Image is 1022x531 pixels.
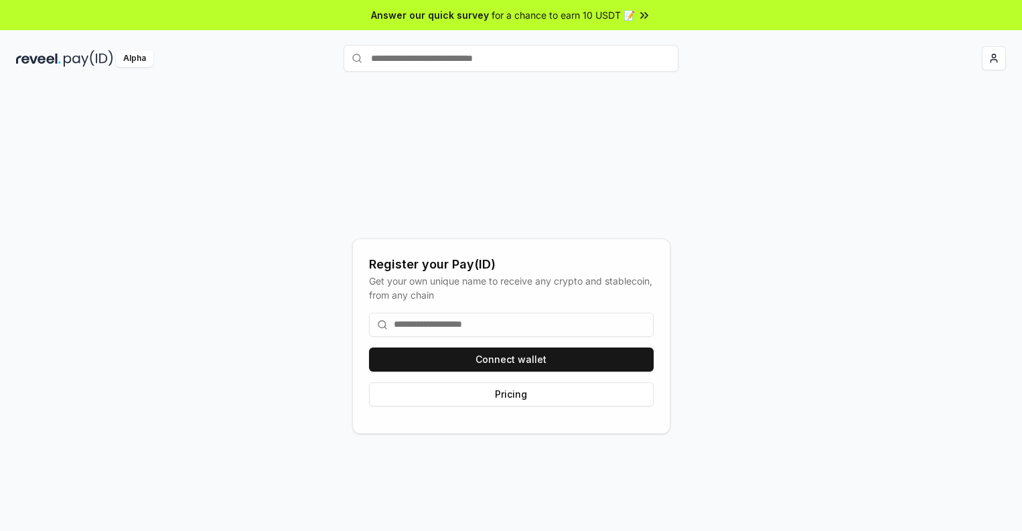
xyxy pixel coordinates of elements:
div: Alpha [116,50,153,67]
img: reveel_dark [16,50,61,67]
button: Pricing [369,382,654,406]
button: Connect wallet [369,348,654,372]
span: for a chance to earn 10 USDT 📝 [492,8,635,22]
div: Get your own unique name to receive any crypto and stablecoin, from any chain [369,274,654,302]
span: Answer our quick survey [371,8,489,22]
img: pay_id [64,50,113,67]
div: Register your Pay(ID) [369,255,654,274]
